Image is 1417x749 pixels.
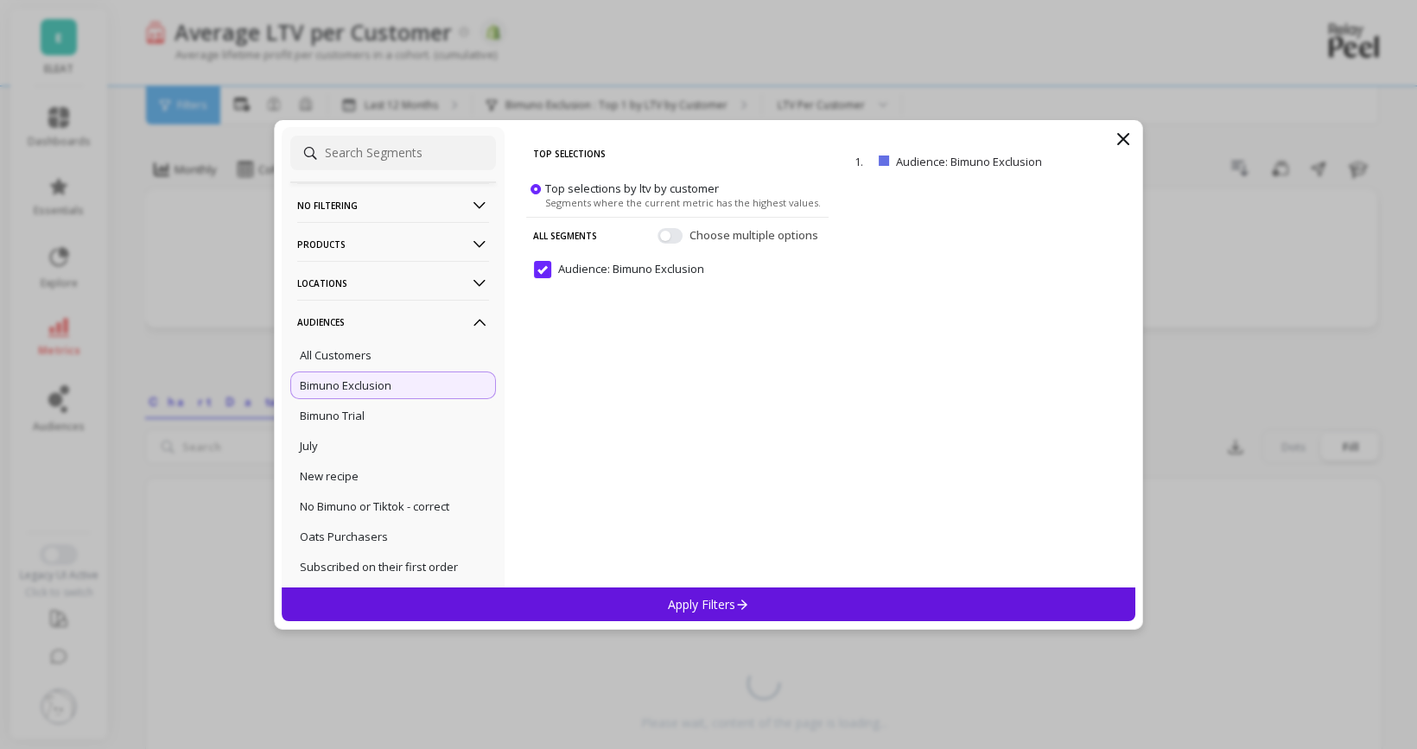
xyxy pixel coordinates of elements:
p: 1. [855,154,872,169]
p: Bimuno Trial [300,408,365,423]
p: All Segments [533,217,597,253]
p: Locations [297,261,489,305]
p: No Bimuno or Tiktok - correct [300,498,449,514]
p: Audiences [297,300,489,344]
span: Choose multiple options [689,226,822,244]
p: Oats Purchasers [300,529,388,544]
p: Bimuno Exclusion [300,378,391,393]
input: Search Segments [290,136,496,170]
p: New recipe [300,468,359,484]
span: Audience: Bimuno Exclusion [534,261,704,278]
p: Audience: Bimuno Exclusion [896,154,1083,169]
p: Products [297,222,489,266]
p: Top Selections [533,136,822,172]
p: Subscribed on their first order [300,559,458,574]
p: All Customers [300,347,372,363]
span: Top selections by ltv by customer [545,180,719,195]
p: Apply Filters [668,596,750,613]
span: Segments where the current metric has the highest values. [545,195,821,208]
p: No filtering [297,183,489,227]
p: July [300,438,318,454]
